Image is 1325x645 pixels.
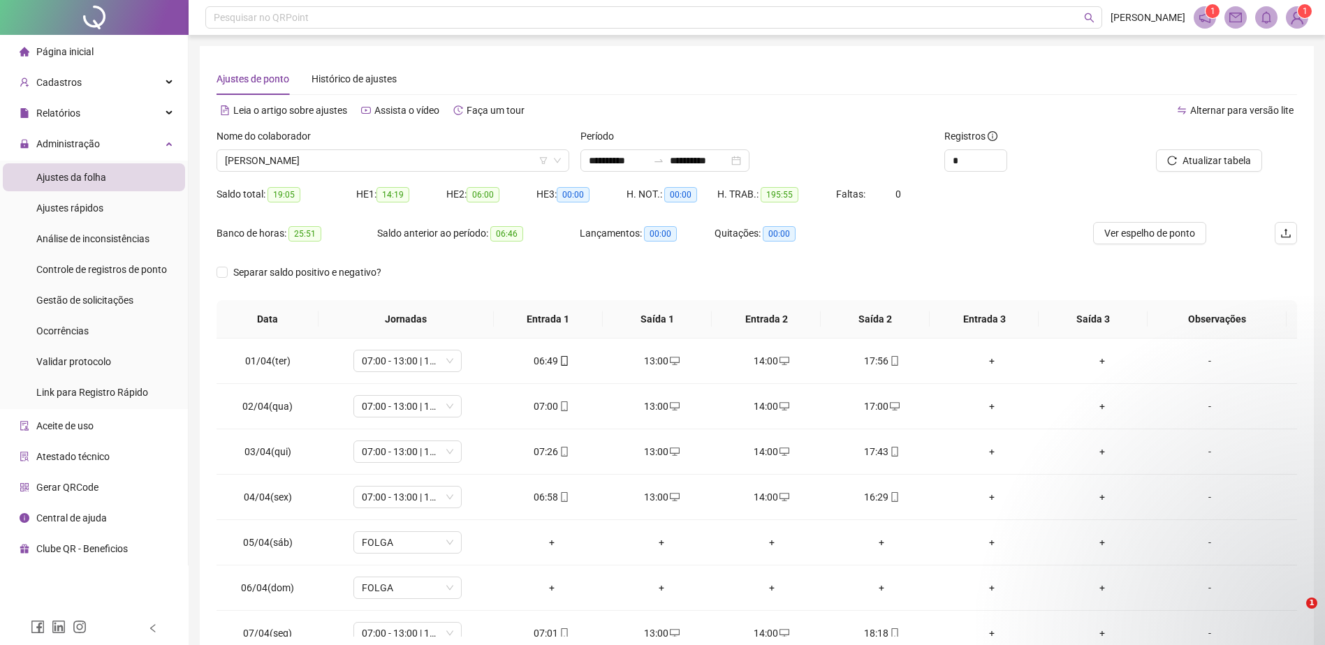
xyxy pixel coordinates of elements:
[20,421,29,431] span: audit
[838,399,926,414] div: 17:00
[508,353,596,369] div: 06:49
[580,128,623,144] label: Período
[1058,625,1146,641] div: +
[36,451,110,462] span: Atestado técnico
[948,535,1036,550] div: +
[362,577,453,598] span: FOLGA
[668,401,680,411] span: desktop
[36,482,98,493] span: Gerar QRCode
[617,625,705,641] div: 13:00
[36,107,80,119] span: Relatórios
[1306,598,1317,609] span: 1
[1183,153,1251,168] span: Atualizar tabela
[217,128,320,144] label: Nome do colaborador
[1177,105,1187,115] span: swap
[728,444,816,459] div: 14:00
[268,187,300,202] span: 19:05
[243,628,292,639] span: 07/04(seg)
[617,489,705,505] div: 13:00
[1260,11,1273,24] span: bell
[217,186,356,202] div: Saldo total:
[948,489,1036,505] div: +
[225,150,561,171] span: LUZIETE MOREIRA SANTOS
[1084,13,1095,23] span: search
[20,139,29,149] span: lock
[778,492,789,502] span: desktop
[617,580,705,595] div: +
[20,108,29,118] span: file
[539,156,548,165] span: filter
[361,105,371,115] span: youtube
[374,105,439,116] span: Assista o vídeo
[1199,11,1211,24] span: notification
[1169,625,1251,641] div: -
[1287,7,1308,28] img: 75474
[362,532,453,553] span: FOLGA
[1111,10,1185,25] span: [PERSON_NAME]
[728,489,816,505] div: 14:00
[728,353,816,369] div: 14:00
[1058,353,1146,369] div: +
[821,300,930,339] th: Saída 2
[362,623,453,644] span: 07:00 - 13:00 | 14:00 - 17:00
[948,625,1036,641] div: +
[1058,444,1146,459] div: +
[644,226,677,242] span: 00:00
[603,300,712,339] th: Saída 1
[362,441,453,462] span: 07:00 - 13:00 | 14:00 - 17:00
[778,628,789,638] span: desktop
[558,356,569,366] span: mobile
[888,628,900,638] span: mobile
[508,489,596,505] div: 06:58
[508,625,596,641] div: 07:01
[838,580,926,595] div: +
[490,226,523,242] span: 06:46
[20,482,29,492] span: qrcode
[36,46,94,57] span: Página inicial
[553,156,562,165] span: down
[148,623,158,633] span: left
[895,188,901,200] span: 0
[580,225,715,242] div: Lançamentos:
[944,128,997,144] span: Registros
[930,300,1039,339] th: Entrada 3
[838,444,926,459] div: 17:43
[467,187,499,202] span: 06:00
[1167,156,1177,165] span: reload
[717,186,836,202] div: H. TRAB.:
[536,186,627,202] div: HE 3:
[377,225,580,242] div: Saldo anterior ao período:
[217,73,289,84] span: Ajustes de ponto
[508,580,596,595] div: +
[453,105,463,115] span: history
[836,188,868,200] span: Faltas:
[728,625,816,641] div: 14:00
[948,399,1036,414] div: +
[1093,222,1206,244] button: Ver espelho de ponto
[888,492,900,502] span: mobile
[20,452,29,461] span: solution
[712,300,821,339] th: Entrada 2
[838,489,926,505] div: 16:29
[242,401,293,412] span: 02/04(qua)
[558,492,569,502] span: mobile
[1229,11,1242,24] span: mail
[312,73,397,84] span: Histórico de ajustes
[1190,105,1294,116] span: Alternar para versão lite
[838,353,926,369] div: 17:56
[1206,4,1220,18] sup: 1
[948,444,1036,459] div: +
[558,628,569,638] span: mobile
[36,512,107,524] span: Central de ajuda
[362,487,453,507] span: 07:00 - 13:00 | 14:00 - 16:00
[494,300,603,339] th: Entrada 1
[1058,489,1146,505] div: +
[1278,598,1311,631] iframe: Intercom live chat
[728,535,816,550] div: +
[1039,300,1148,339] th: Saída 3
[362,350,453,371] span: 07:00 - 13:00 | 14:00 - 17:00
[1280,228,1291,239] span: upload
[728,399,816,414] div: 14:00
[233,105,347,116] span: Leia o artigo sobre ajustes
[20,47,29,57] span: home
